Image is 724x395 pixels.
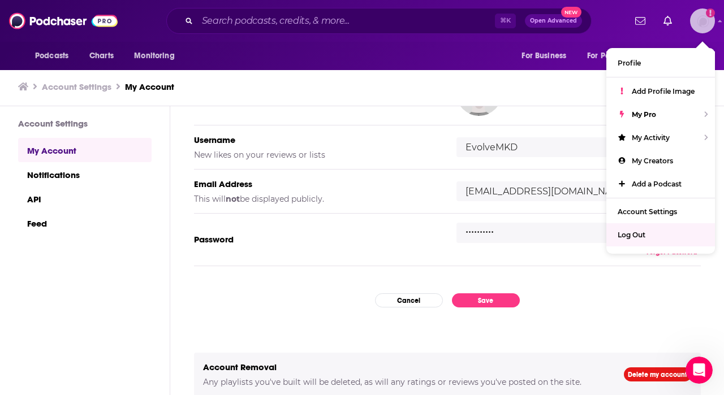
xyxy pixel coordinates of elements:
p: .......... [466,220,494,236]
button: open menu [27,45,83,67]
svg: Add a profile image [706,8,715,18]
button: open menu [656,45,697,67]
button: Show profile menu [690,8,715,33]
span: ⌘ K [495,14,516,28]
h5: Any playlists you've built will be deleted, as will any ratings or reviews you've posted on the s... [203,377,606,387]
span: My Pro [632,110,656,119]
h5: Email Address [194,179,438,189]
img: User Profile [690,8,715,33]
button: Cancel [375,293,443,307]
button: open menu [514,45,580,67]
span: For Podcasters [587,48,641,64]
span: Add Profile Image [632,87,695,96]
div: Search podcasts, credits, & more... [166,8,592,34]
span: Add a Podcast [632,180,682,188]
input: email [456,181,701,201]
h5: Account Removal [203,362,606,372]
span: My Activity [632,133,670,142]
img: Podchaser - Follow, Share and Rate Podcasts [9,10,118,32]
h5: This will be displayed publicly. [194,194,438,204]
b: not [226,194,240,204]
button: Open AdvancedNew [525,14,582,28]
span: Profile [618,59,641,67]
button: open menu [580,45,658,67]
a: My Creators [606,149,715,172]
input: Search podcasts, credits, & more... [197,12,495,30]
span: Monitoring [134,48,174,64]
h5: New likes on your reviews or lists [194,150,438,160]
h5: Password [194,234,438,245]
a: Account Settings [42,81,111,92]
a: Notifications [18,162,152,186]
a: My Account [18,138,152,162]
input: username [456,137,701,157]
span: Podcasts [35,48,68,64]
a: Add Profile Image [606,80,715,103]
a: Account Settings [606,200,715,223]
a: Delete my account [624,367,692,381]
a: Feed [18,211,152,235]
a: Add a Podcast [606,172,715,196]
a: My Account [125,81,174,92]
a: API [18,186,152,211]
span: Open Advanced [530,18,577,24]
ul: Show profile menu [606,48,715,254]
span: Log Out [618,231,645,239]
span: New [561,7,581,18]
h5: Username [194,134,438,145]
button: open menu [126,45,189,67]
a: Profile [606,51,715,75]
a: Show notifications dropdown [631,11,650,31]
span: Charts [89,48,114,64]
span: Logged in as EvolveMKD [690,8,715,33]
a: Charts [82,45,120,67]
iframe: Intercom live chat [686,357,713,384]
button: Save [452,293,520,307]
h3: Account Settings [18,118,152,129]
span: My Creators [632,157,673,165]
a: Show notifications dropdown [659,11,676,31]
span: Account Settings [618,207,677,216]
span: For Business [522,48,566,64]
